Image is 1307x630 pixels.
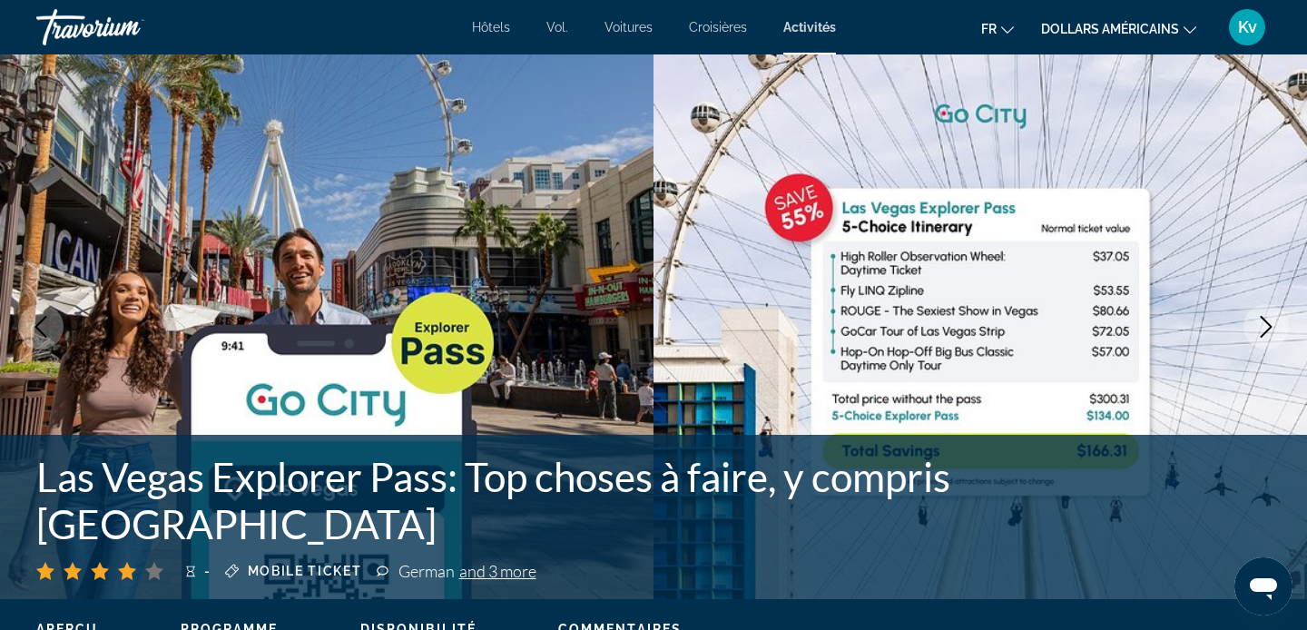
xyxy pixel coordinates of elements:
button: Previous image [18,304,64,349]
span: - [204,564,211,578]
a: Activités [783,20,836,34]
a: Croisières [689,20,747,34]
font: Kv [1238,17,1257,36]
button: Changer de langue [981,15,1014,42]
span: Mobile ticket [248,564,362,578]
a: Hôtels [472,20,510,34]
a: Travorium [36,4,218,51]
a: Voitures [604,20,653,34]
div: German [398,561,536,581]
font: fr [981,22,997,36]
iframe: Bouton de lancement de la fenêtre de messagerie [1234,557,1292,615]
span: and 3 more [459,561,536,581]
a: Vol. [546,20,568,34]
font: dollars américains [1041,22,1179,36]
button: Menu utilisateur [1223,8,1271,46]
button: Next image [1243,304,1289,349]
h1: Las Vegas Explorer Pass: Top choses à faire, y compris [GEOGRAPHIC_DATA] [36,453,980,547]
button: Changer de devise [1041,15,1196,42]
